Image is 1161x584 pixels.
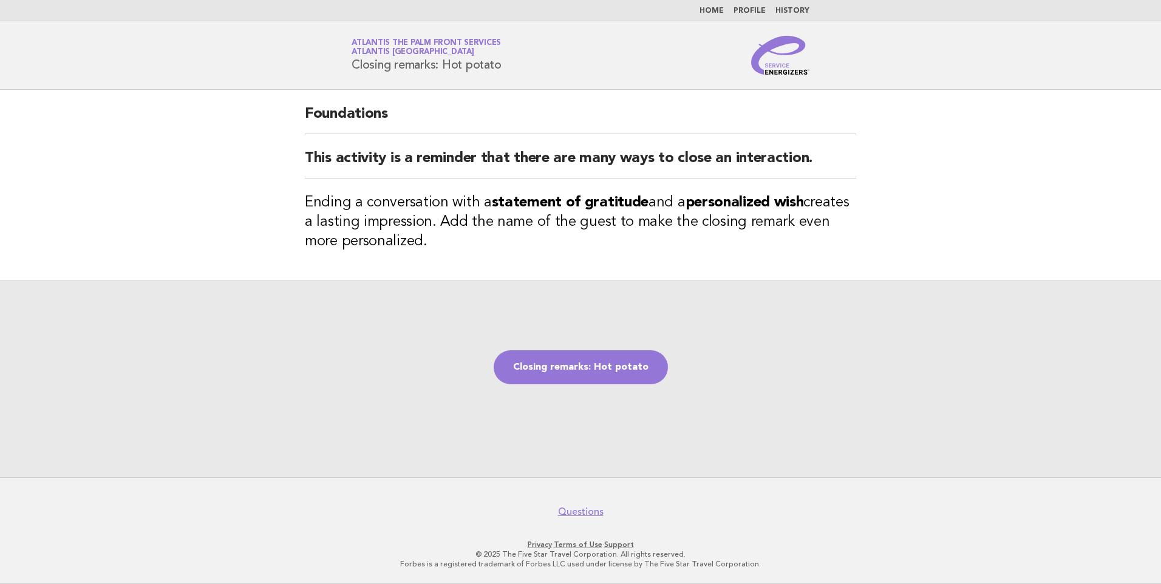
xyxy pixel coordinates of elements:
[305,104,856,134] h2: Foundations
[558,506,604,518] a: Questions
[352,39,501,56] a: Atlantis The Palm Front ServicesAtlantis [GEOGRAPHIC_DATA]
[352,39,501,71] h1: Closing remarks: Hot potato
[775,7,809,15] a: History
[352,49,474,56] span: Atlantis [GEOGRAPHIC_DATA]
[604,540,634,549] a: Support
[209,540,952,549] p: · ·
[494,350,668,384] a: Closing remarks: Hot potato
[305,149,856,178] h2: This activity is a reminder that there are many ways to close an interaction.
[209,559,952,569] p: Forbes is a registered trademark of Forbes LLC used under license by The Five Star Travel Corpora...
[554,540,602,549] a: Terms of Use
[751,36,809,75] img: Service Energizers
[305,193,856,251] h3: Ending a conversation with a and a creates a lasting impression. Add the name of the guest to mak...
[528,540,552,549] a: Privacy
[700,7,724,15] a: Home
[492,195,649,210] strong: statement of gratitude
[209,549,952,559] p: © 2025 The Five Star Travel Corporation. All rights reserved.
[686,195,804,210] strong: personalized wish
[734,7,766,15] a: Profile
